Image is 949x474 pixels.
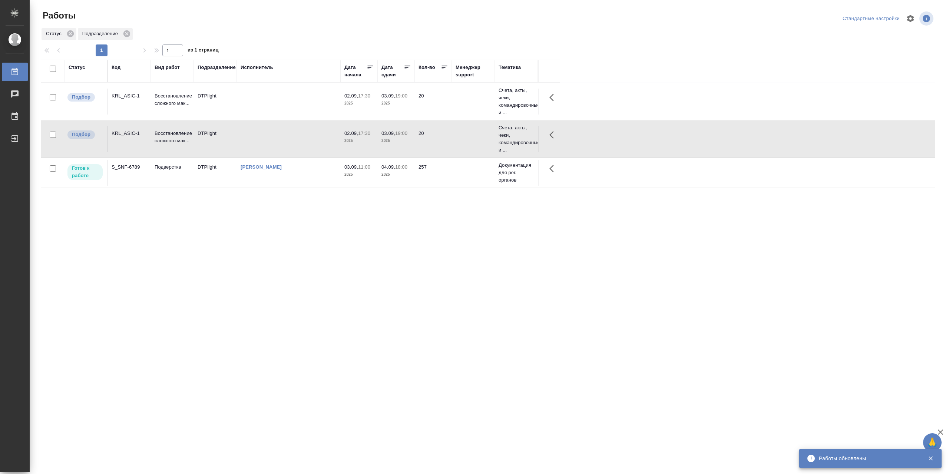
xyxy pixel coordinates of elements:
p: 11:00 [358,164,370,170]
p: 02.09, [344,93,358,99]
p: Подбор [72,131,90,138]
div: Кол-во [419,64,435,71]
button: Здесь прячутся важные кнопки [545,160,563,178]
div: Подразделение [78,28,133,40]
p: Подверстка [155,163,190,171]
button: Здесь прячутся важные кнопки [545,89,563,106]
p: 17:30 [358,93,370,99]
div: Статус [69,64,85,71]
td: 257 [415,160,452,186]
p: Подразделение [82,30,120,37]
p: 18:00 [395,164,407,170]
p: Восстановление сложного мак... [155,92,190,107]
div: Дата начала [344,64,367,79]
p: Счета, акты, чеки, командировочные и ... [499,124,534,154]
p: Готов к работе [72,165,98,179]
p: Подбор [72,93,90,101]
div: Исполнитель может приступить к работе [67,163,103,181]
td: 20 [415,89,452,115]
p: 2025 [344,100,374,107]
span: 🙏 [926,435,939,450]
button: 🙏 [923,433,942,452]
p: 2025 [344,137,374,145]
td: DTPlight [194,160,237,186]
div: Можно подбирать исполнителей [67,130,103,140]
span: из 1 страниц [188,46,219,56]
div: Подразделение [198,64,236,71]
div: split button [841,13,902,24]
p: 19:00 [395,130,407,136]
div: Дата сдачи [381,64,404,79]
span: Работы [41,10,76,21]
p: 2025 [381,100,411,107]
div: KRL_ASIC-1 [112,130,147,137]
div: Менеджер support [456,64,491,79]
p: Восстановление сложного мак... [155,130,190,145]
div: Исполнитель [241,64,273,71]
div: S_SNF-6789 [112,163,147,171]
span: Посмотреть информацию [919,11,935,26]
p: Счета, акты, чеки, командировочные и ... [499,87,534,116]
div: Код [112,64,120,71]
p: 03.09, [381,130,395,136]
td: DTPlight [194,89,237,115]
div: Работы обновлены [819,455,917,462]
p: 02.09, [344,130,358,136]
td: DTPlight [194,126,237,152]
td: 20 [415,126,452,152]
div: Вид работ [155,64,180,71]
p: 03.09, [381,93,395,99]
p: Статус [46,30,64,37]
button: Здесь прячутся важные кнопки [545,126,563,144]
button: Закрыть [923,455,938,462]
p: 2025 [381,171,411,178]
p: Документация для рег. органов [499,162,534,184]
div: Можно подбирать исполнителей [67,92,103,102]
div: KRL_ASIC-1 [112,92,147,100]
p: 19:00 [395,93,407,99]
p: 03.09, [344,164,358,170]
span: Настроить таблицу [902,10,919,27]
p: 2025 [381,137,411,145]
div: Статус [42,28,76,40]
p: 2025 [344,171,374,178]
p: 17:30 [358,130,370,136]
p: 04.09, [381,164,395,170]
a: [PERSON_NAME] [241,164,282,170]
div: Тематика [499,64,521,71]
